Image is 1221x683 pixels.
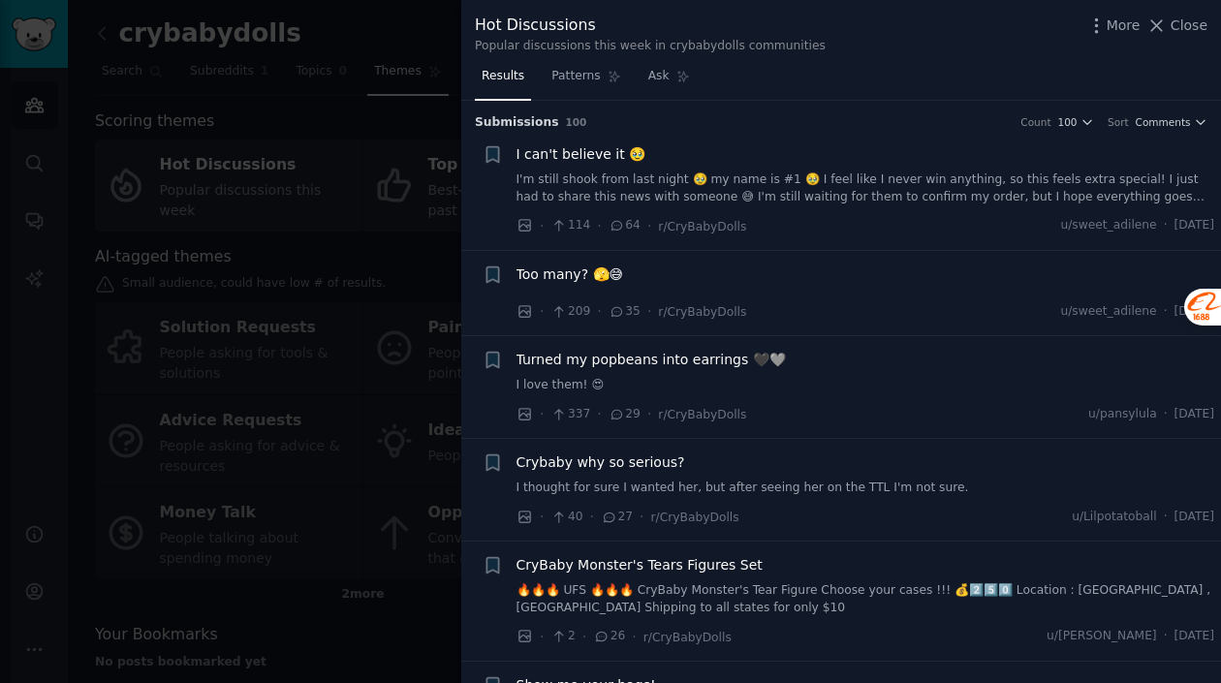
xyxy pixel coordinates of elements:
[651,511,739,524] span: r/CryBabyDolls
[1136,115,1207,129] button: Comments
[658,408,746,421] span: r/CryBabyDolls
[545,61,627,101] a: Patterns
[550,406,590,423] span: 337
[1107,16,1141,36] span: More
[550,217,590,234] span: 114
[1164,628,1168,645] span: ·
[1058,115,1078,129] span: 100
[517,144,646,165] a: I can't believe it 🥹
[475,38,826,55] div: Popular discussions this week in crybabydolls communities
[1174,509,1214,526] span: [DATE]
[597,301,601,322] span: ·
[1164,406,1168,423] span: ·
[609,303,641,321] span: 35
[482,68,524,85] span: Results
[517,350,786,370] a: Turned my popbeans into earrings 🖤🩶
[658,305,746,319] span: r/CryBabyDolls
[551,68,600,85] span: Patterns
[550,628,575,645] span: 2
[601,509,633,526] span: 27
[517,264,624,285] a: Too many? 🫣😅
[1164,509,1168,526] span: ·
[582,627,586,647] span: ·
[540,627,544,647] span: ·
[1174,628,1214,645] span: [DATE]
[643,631,732,644] span: r/CryBabyDolls
[1146,16,1207,36] button: Close
[1020,115,1050,129] div: Count
[475,61,531,101] a: Results
[609,217,641,234] span: 64
[540,507,544,527] span: ·
[1164,217,1168,234] span: ·
[1088,406,1157,423] span: u/pansylula
[540,216,544,236] span: ·
[1174,303,1214,321] span: [DATE]
[1047,628,1157,645] span: u/[PERSON_NAME]
[597,216,601,236] span: ·
[540,404,544,424] span: ·
[1058,115,1095,129] button: 100
[1072,509,1157,526] span: u/Lilpotatoball
[609,406,641,423] span: 29
[658,220,746,233] span: r/CryBabyDolls
[597,404,601,424] span: ·
[1086,16,1141,36] button: More
[517,377,1215,394] a: I love them! 😍
[648,68,670,85] span: Ask
[1174,217,1214,234] span: [DATE]
[517,582,1215,616] a: 🔥🔥🔥 UFS 🔥🔥🔥 CryBaby Monster's Tear Figure Choose your cases !!! 💰2️⃣5️⃣0️⃣ Location : [GEOGRAPHIC...
[1174,406,1214,423] span: [DATE]
[1136,115,1191,129] span: Comments
[642,61,697,101] a: Ask
[647,301,651,322] span: ·
[517,555,763,575] a: CryBaby Monster's Tears Figures Set
[1060,303,1156,321] span: u/sweet_adilene
[590,507,594,527] span: ·
[647,404,651,424] span: ·
[1060,217,1156,234] span: u/sweet_adilene
[550,303,590,321] span: 209
[593,628,625,645] span: 26
[550,509,582,526] span: 40
[540,301,544,322] span: ·
[517,452,685,473] a: Crybaby why so serious?
[475,114,559,132] span: Submission s
[517,480,1215,497] a: I thought for sure I wanted her, but after seeing her on the TTL I'm not sure.
[1108,115,1129,129] div: Sort
[1164,303,1168,321] span: ·
[517,171,1215,205] a: I'm still shook from last night 🥹 my name is #1 🥹 I feel like I never win anything, so this feels...
[647,216,651,236] span: ·
[632,627,636,647] span: ·
[1171,16,1207,36] span: Close
[640,507,643,527] span: ·
[566,116,587,128] span: 100
[475,14,826,38] div: Hot Discussions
